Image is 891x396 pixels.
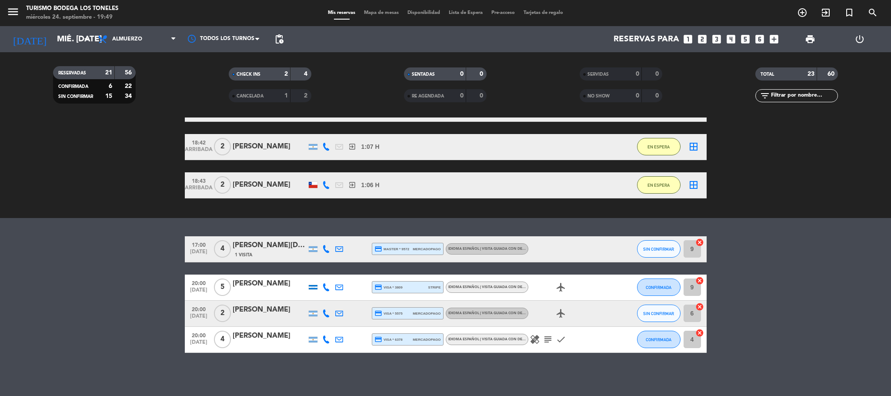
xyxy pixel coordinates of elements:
i: exit_to_app [348,143,356,151]
span: RE AGENDADA [412,94,444,98]
strong: 0 [460,93,464,99]
strong: 0 [480,93,485,99]
span: 1:07 H [361,142,380,152]
span: Pre-acceso [487,10,519,15]
span: visa * 3809 [374,283,403,291]
i: looks_4 [725,34,737,45]
strong: 4 [304,71,309,77]
i: credit_card [374,245,382,253]
input: Filtrar por nombre... [770,91,838,101]
span: Reservas para [614,34,679,44]
span: master * 9572 [374,245,410,253]
span: Idioma Español | Visita guiada con degustación itinerante - Mosquita Muerta [448,338,603,341]
i: border_all [688,141,699,152]
i: arrow_drop_down [81,34,91,44]
strong: 0 [655,93,661,99]
span: mercadopago [413,311,440,316]
i: looks_two [697,34,708,45]
span: Idioma Español | Visita guiada con degustación itinerante - Mosquita Muerta [448,247,603,251]
button: SIN CONFIRMAR [637,240,681,258]
i: search [868,7,878,18]
span: EN ESPERA [647,144,670,149]
span: 1:06 H [361,180,380,190]
span: Tarjetas de regalo [519,10,567,15]
span: stripe [428,285,441,290]
span: SERVIDAS [587,72,609,77]
span: pending_actions [274,34,284,44]
i: subject [543,334,553,345]
span: 4 [214,240,231,258]
span: 20:00 [188,278,210,288]
strong: 15 [105,93,112,99]
strong: 0 [636,71,639,77]
i: exit_to_app [821,7,831,18]
span: 17:00 [188,239,210,249]
span: 18:43 [188,175,210,185]
i: airplanemode_active [556,308,566,319]
i: cancel [695,238,704,247]
span: ARRIBADA [188,185,210,195]
strong: 0 [655,71,661,77]
i: border_all [688,180,699,190]
span: mercadopago [413,337,440,342]
i: looks_one [682,34,694,45]
span: EN ESPERA [647,183,670,188]
i: healing [530,334,540,345]
div: [PERSON_NAME] [233,304,307,315]
i: looks_6 [754,34,765,45]
span: Disponibilidad [403,10,444,15]
span: [DATE] [188,249,210,259]
span: CONFIRMADA [646,337,671,342]
span: 20:00 [188,304,210,314]
strong: 0 [460,71,464,77]
div: miércoles 24. septiembre - 19:49 [26,13,118,22]
i: [DATE] [7,30,53,49]
span: Mis reservas [324,10,360,15]
span: SIN CONFIRMAR [643,311,674,316]
strong: 0 [480,71,485,77]
i: looks_5 [740,34,751,45]
span: 5 [214,279,231,296]
span: SIN CONFIRMAR [643,247,674,252]
button: CONFIRMADA [637,279,681,296]
i: credit_card [374,283,382,291]
span: SIN CONFIRMAR [58,94,93,99]
div: [PERSON_NAME] [233,179,307,191]
span: 2 [214,305,231,322]
i: filter_list [760,91,770,101]
span: TOTAL [761,72,774,77]
span: Idioma Español | Visita guiada con degustación itinerante - Mosquita Muerta [448,312,603,315]
span: visa * 5575 [374,309,403,317]
i: add_box [768,34,780,45]
span: ARRIBADA [188,147,210,157]
span: CHECK INS [237,72,260,77]
span: CANCELADA [237,94,264,98]
strong: 0 [636,93,639,99]
span: Lista de Espera [444,10,487,15]
span: Mapa de mesas [360,10,403,15]
span: CONFIRMADA [646,285,671,290]
i: menu [7,5,20,18]
i: add_circle_outline [797,7,808,18]
div: [PERSON_NAME] [233,278,307,289]
button: menu [7,5,20,21]
span: 2 [214,176,231,194]
span: [DATE] [188,339,210,349]
i: credit_card [374,336,382,343]
i: cancel [695,329,704,337]
span: NO SHOW [587,94,610,98]
i: credit_card [374,309,382,317]
span: [DATE] [188,313,210,323]
span: SENTADAS [412,72,435,77]
button: EN ESPERA [637,176,681,194]
i: exit_to_app [348,181,356,189]
button: SIN CONFIRMAR [637,305,681,322]
span: print [805,34,815,44]
div: [PERSON_NAME][DATE] [233,240,307,251]
strong: 21 [105,70,112,76]
strong: 6 [109,83,112,89]
div: [PERSON_NAME] [233,330,307,342]
i: cancel [695,276,704,285]
div: [PERSON_NAME] [233,141,307,152]
i: turned_in_not [844,7,854,18]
